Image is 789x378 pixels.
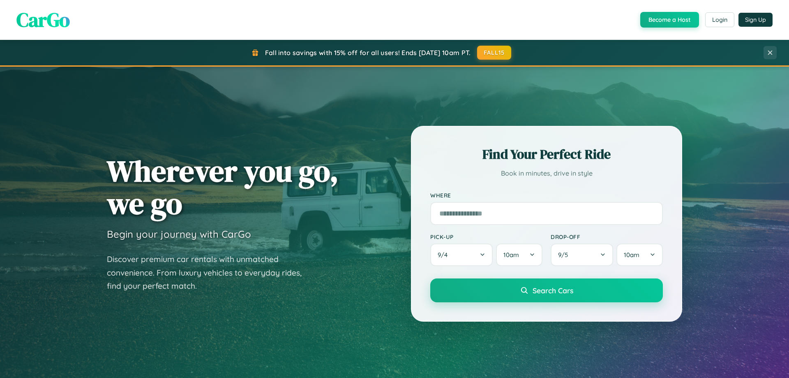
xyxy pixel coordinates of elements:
[107,155,339,220] h1: Wherever you go, we go
[16,6,70,33] span: CarGo
[496,243,542,266] button: 10am
[705,12,734,27] button: Login
[624,251,639,259] span: 10am
[107,228,251,240] h3: Begin your journey with CarGo
[430,167,663,179] p: Book in minutes, drive in style
[551,243,613,266] button: 9/5
[430,233,542,240] label: Pick-up
[477,46,512,60] button: FALL15
[551,233,663,240] label: Drop-off
[616,243,663,266] button: 10am
[558,251,572,259] span: 9 / 5
[738,13,773,27] button: Sign Up
[430,192,663,199] label: Where
[438,251,452,259] span: 9 / 4
[533,286,573,295] span: Search Cars
[503,251,519,259] span: 10am
[430,243,493,266] button: 9/4
[430,145,663,163] h2: Find Your Perfect Ride
[640,12,699,28] button: Become a Host
[107,253,312,293] p: Discover premium car rentals with unmatched convenience. From luxury vehicles to everyday rides, ...
[265,49,471,57] span: Fall into savings with 15% off for all users! Ends [DATE] 10am PT.
[430,278,663,302] button: Search Cars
